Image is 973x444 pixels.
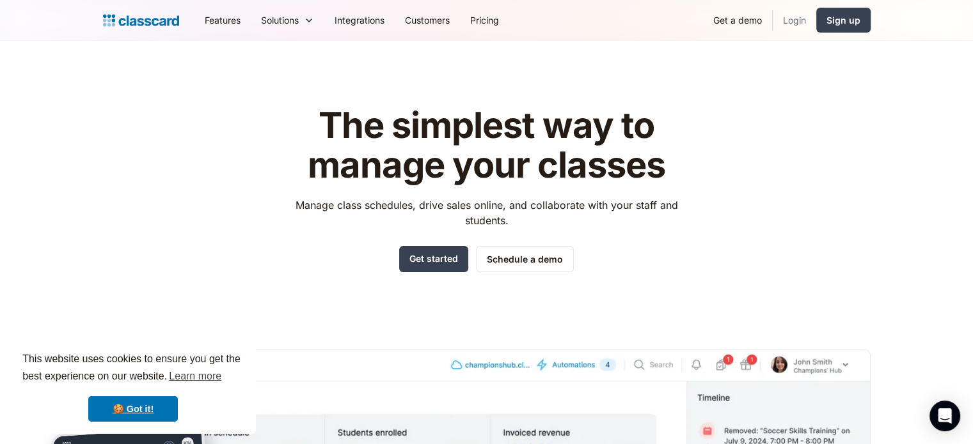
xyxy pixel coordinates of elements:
[324,6,395,34] a: Integrations
[251,6,324,34] div: Solutions
[773,6,816,34] a: Login
[399,246,468,272] a: Get started
[167,367,223,386] a: learn more about cookies
[395,6,460,34] a: Customers
[827,13,860,27] div: Sign up
[460,6,509,34] a: Pricing
[816,8,871,33] a: Sign up
[10,339,256,434] div: cookieconsent
[476,246,574,272] a: Schedule a demo
[283,197,690,228] p: Manage class schedules, drive sales online, and collaborate with your staff and students.
[261,13,299,27] div: Solutions
[929,401,960,431] div: Open Intercom Messenger
[103,11,179,29] a: home
[283,106,690,185] h1: The simplest way to manage your classes
[22,351,244,386] span: This website uses cookies to ensure you get the best experience on our website.
[703,6,772,34] a: Get a demo
[88,396,178,422] a: dismiss cookie message
[194,6,251,34] a: Features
